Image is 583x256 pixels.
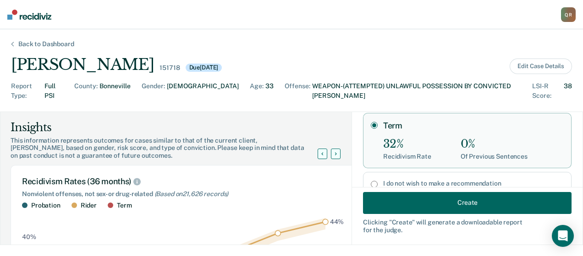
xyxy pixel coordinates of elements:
[265,81,274,101] div: 33
[363,192,572,213] button: Create
[159,64,180,72] div: 151718
[22,176,345,187] div: Recidivism Rates (36 months)
[510,59,572,74] button: Edit Case Details
[11,81,43,101] div: Report Type :
[74,81,98,101] div: County :
[383,180,564,187] label: I do not wish to make a recommendation
[11,55,154,74] div: [PERSON_NAME]
[11,137,329,160] div: This information represents outcomes for cases similar to that of the current client, [PERSON_NAM...
[461,138,528,151] div: 0%
[22,190,345,198] div: Nonviolent offenses, not sex- or drug-related
[383,153,431,160] div: Recidivism Rate
[383,121,564,131] label: Term
[167,81,239,101] div: [DEMOGRAPHIC_DATA]
[285,81,310,101] div: Offense :
[7,40,85,48] div: Back to Dashboard
[461,153,528,160] div: Of Previous Sentences
[552,225,574,247] div: Open Intercom Messenger
[117,202,132,209] div: Term
[330,218,344,225] text: 44%
[99,81,131,101] div: Bonneville
[142,81,165,101] div: Gender :
[561,7,576,22] button: QR
[11,120,329,135] div: Insights
[31,202,60,209] div: Probation
[81,202,97,209] div: Rider
[312,81,521,101] div: WEAPON-(ATTEMPTED) UNLAWFUL POSSESSION BY CONVICTED [PERSON_NAME]
[7,10,51,20] img: Recidiviz
[250,81,264,101] div: Age :
[22,233,36,240] text: 40%
[564,81,572,101] div: 38
[186,64,222,72] div: Due [DATE]
[44,81,63,101] div: Full PSI
[561,7,576,22] div: Q R
[383,138,431,151] div: 32%
[532,81,562,101] div: LSI-R Score :
[154,190,229,197] span: (Based on 21,626 records )
[363,218,572,234] div: Clicking " Create " will generate a downloadable report for the judge.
